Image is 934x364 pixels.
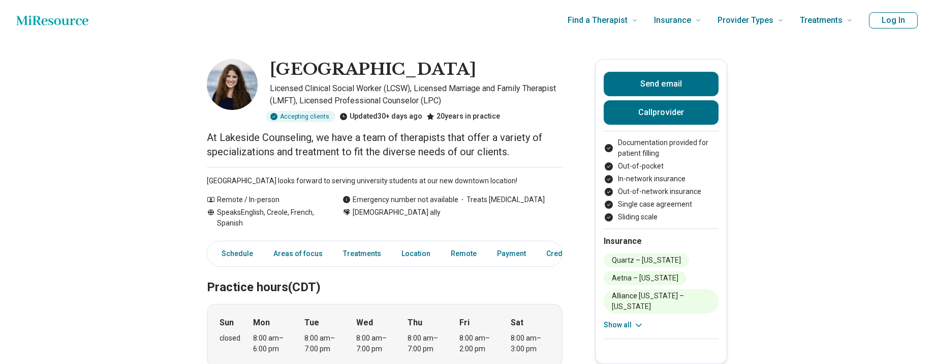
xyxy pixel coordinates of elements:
[207,176,563,186] p: [GEOGRAPHIC_DATA] looks forward to serving university students at our new downtown location!
[654,13,691,27] span: Insurance
[220,333,240,344] div: closed
[458,194,545,205] span: Treats [MEDICAL_DATA]
[604,137,719,222] ul: Payment options
[207,130,563,159] p: At Lakeside Counseling, we have a team of therapists that offer a variety of specializations and ...
[604,100,719,125] button: Callprovider
[395,243,437,264] a: Location
[356,317,373,329] strong: Wed
[353,207,441,218] span: [DEMOGRAPHIC_DATA] ally
[604,161,719,172] li: Out-of-pocket
[209,243,259,264] a: Schedule
[253,333,292,354] div: 8:00 am – 6:00 pm
[304,317,319,329] strong: Tue
[207,194,322,205] div: Remote / In-person
[220,317,234,329] strong: Sun
[604,212,719,222] li: Sliding scale
[343,194,458,205] div: Emergency number not available
[604,137,719,159] li: Documentation provided for patient filling
[267,243,329,264] a: Areas of focus
[207,207,322,229] div: Speaks English, Creole, French, Spanish
[604,174,719,184] li: In-network insurance
[869,12,918,29] button: Log In
[408,333,447,354] div: 8:00 am – 7:00 pm
[16,10,88,31] a: Home page
[304,333,344,354] div: 8:00 am – 7:00 pm
[207,255,563,296] h2: Practice hours (CDT)
[270,59,476,80] h1: [GEOGRAPHIC_DATA]
[207,59,258,110] img: Lakeside Counseling Center, Licensed Clinical Social Worker (LCSW)
[445,243,483,264] a: Remote
[253,317,270,329] strong: Mon
[540,243,591,264] a: Credentials
[339,111,422,122] div: Updated 30+ days ago
[568,13,628,27] span: Find a Therapist
[604,235,719,247] h2: Insurance
[459,317,470,329] strong: Fri
[356,333,395,354] div: 8:00 am – 7:00 pm
[604,72,719,96] button: Send email
[800,13,843,27] span: Treatments
[604,271,687,285] li: Aetna – [US_STATE]
[511,317,523,329] strong: Sat
[718,13,773,27] span: Provider Types
[604,289,719,314] li: Alliance [US_STATE] – [US_STATE]
[604,186,719,197] li: Out-of-network insurance
[604,320,644,330] button: Show all
[491,243,532,264] a: Payment
[337,243,387,264] a: Treatments
[426,111,500,122] div: 20 years in practice
[604,199,719,210] li: Single case agreement
[604,254,689,267] li: Quartz – [US_STATE]
[270,82,563,107] p: Licensed Clinical Social Worker (LCSW), Licensed Marriage and Family Therapist (LMFT), Licensed P...
[408,317,422,329] strong: Thu
[459,333,499,354] div: 8:00 am – 2:00 pm
[266,111,335,122] div: Accepting clients
[511,333,550,354] div: 8:00 am – 3:00 pm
